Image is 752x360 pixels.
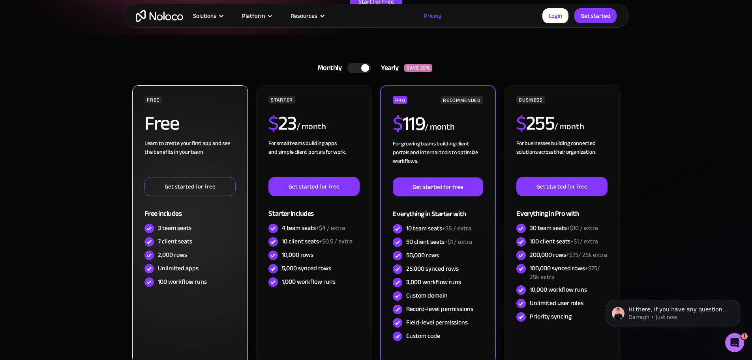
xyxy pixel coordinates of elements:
a: Pricing [414,11,451,21]
div: 100,000 synced rows [530,264,607,281]
div: BUSINESS [516,96,545,104]
div: For businesses building connected solutions across their organization. ‍ [516,139,607,177]
span: 1 [741,333,748,339]
div: Priority syncing [530,312,572,321]
iframe: Intercom live chat [725,333,744,352]
span: +$75/ 25k extra [530,262,600,283]
div: Record-level permissions [406,305,473,313]
div: For growing teams building client portals and internal tools to optimize workflows. [393,139,483,177]
a: Get started for free [393,177,483,196]
span: $ [516,105,526,142]
h2: 23 [268,113,296,133]
div: 200,000 rows [530,251,607,259]
span: +$4 / extra [316,222,345,234]
a: home [136,10,183,22]
div: Learn to create your first app and see the benefits in your team ‍ [144,139,235,177]
div: FREE [144,96,162,104]
div: Everything in Starter with [393,196,483,222]
span: +$75/ 25k extra [566,249,607,261]
div: Field-level permissions [406,318,468,327]
div: 100 workflow runs [158,277,207,286]
div: Unlimited user roles [530,299,583,307]
a: Get started [574,8,617,23]
div: 1,000 workflow runs [282,277,336,286]
div: Yearly [371,62,404,74]
a: Login [542,8,568,23]
div: 4 team seats [282,224,345,232]
h2: 255 [516,113,554,133]
span: +$6 / extra [442,222,471,234]
div: 7 client seats [158,237,192,246]
div: STARTER [268,96,295,104]
div: Resources [291,11,317,21]
div: SAVE 20% [404,64,432,72]
div: Starter includes [268,196,359,222]
div: Solutions [193,11,216,21]
h2: Free [144,113,179,133]
div: RECOMMENDED [441,96,483,104]
div: 3,000 workflow runs [406,278,461,286]
div: 10,000 rows [282,251,313,259]
div: 30 team seats [530,224,598,232]
iframe: Intercom notifications message [594,283,752,339]
a: Get started for free [144,177,235,196]
span: +$1 / extra [570,236,598,247]
a: Get started for free [268,177,359,196]
div: 25,000 synced rows [406,264,459,273]
div: Monthly [308,62,348,74]
div: 50,000 rows [406,251,439,260]
div: / month [425,121,454,134]
div: 5,000 synced rows [282,264,331,273]
div: Free includes [144,196,235,222]
div: Resources [281,11,333,21]
div: For small teams building apps and simple client portals for work. ‍ [268,139,359,177]
div: Platform [242,11,265,21]
span: +$1 / extra [444,236,472,248]
span: $ [393,105,403,142]
div: 10 client seats [282,237,353,246]
span: +$0.5 / extra [319,236,353,247]
a: Get started for free [516,177,607,196]
div: Everything in Pro with [516,196,607,222]
div: Custom domain [406,291,448,300]
div: PRO [393,96,407,104]
div: Custom code [406,332,440,340]
div: 50 client seats [406,237,472,246]
div: 100 client seats [530,237,598,246]
span: $ [268,105,278,142]
span: +$10 / extra [567,222,598,234]
div: Solutions [183,11,232,21]
div: / month [296,121,326,133]
div: / month [554,121,584,133]
div: 10,000 workflow runs [530,285,587,294]
div: 10 team seats [406,224,471,233]
h2: 119 [393,114,425,134]
div: Platform [232,11,281,21]
div: 2,000 rows [158,251,187,259]
div: 3 team seats [158,224,191,232]
div: Unlimited apps [158,264,199,273]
